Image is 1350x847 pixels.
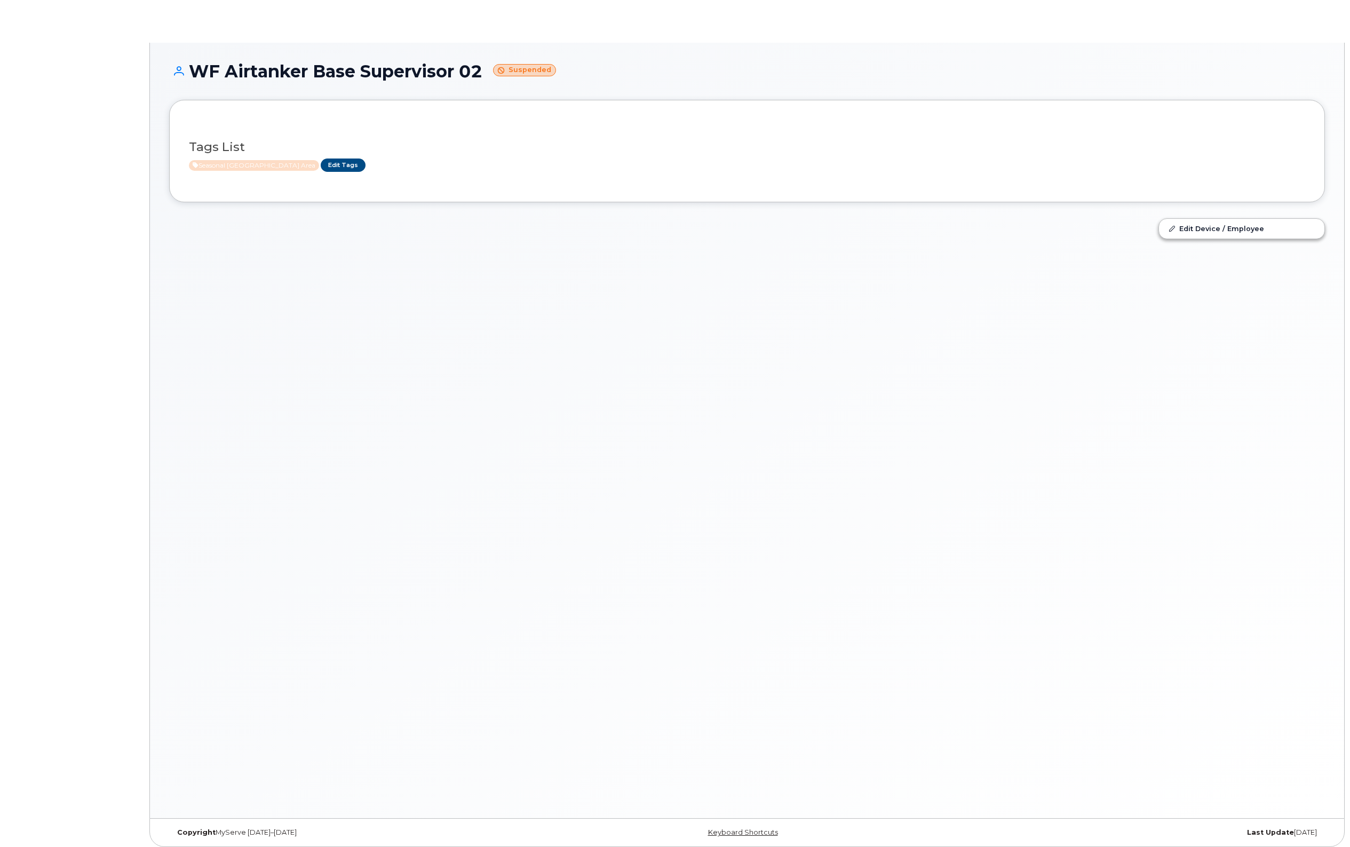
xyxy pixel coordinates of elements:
[177,828,216,836] strong: Copyright
[169,62,1325,81] h1: WF Airtanker Base Supervisor 02
[189,160,319,171] span: Active
[1247,828,1294,836] strong: Last Update
[189,140,1305,154] h3: Tags List
[493,64,556,76] small: Suspended
[321,159,366,172] a: Edit Tags
[169,828,554,837] div: MyServe [DATE]–[DATE]
[708,828,778,836] a: Keyboard Shortcuts
[1159,219,1324,238] a: Edit Device / Employee
[940,828,1325,837] div: [DATE]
